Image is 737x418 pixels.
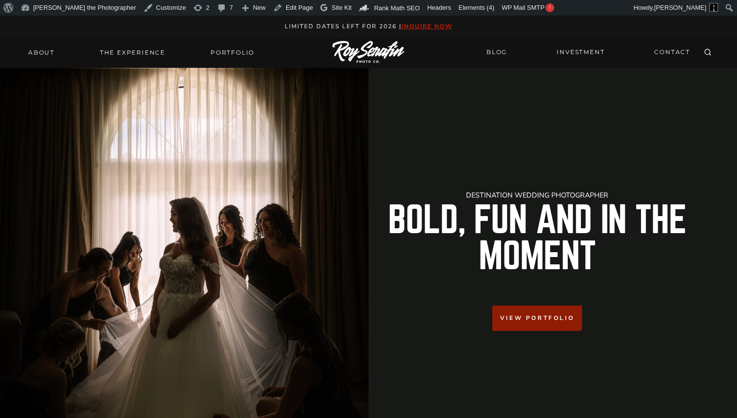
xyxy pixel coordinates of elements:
p: Limited Dates LEft for 2026 | [11,21,727,32]
span: [PERSON_NAME] [654,4,706,11]
span: Rank Math SEO [374,4,420,12]
a: BLOG [481,44,513,61]
span: Site Kit [331,4,351,11]
a: THE EXPERIENCE [94,46,171,60]
span: View Portfolio [500,314,574,323]
button: View Search Form [701,46,715,60]
nav: Secondary Navigation [481,44,696,61]
nav: Primary Navigation [22,46,260,60]
h1: Destination Wedding Photographer [376,192,698,199]
h2: Bold, Fun And in the Moment [376,202,698,275]
span: ! [545,3,554,12]
a: CONTACT [648,44,696,61]
img: Logo of Roy Serafin Photo Co., featuring stylized text in white on a light background, representi... [332,41,405,64]
a: Portfolio [205,46,260,60]
a: About [22,46,60,60]
a: inquire now [402,22,452,30]
a: View Portfolio [492,306,582,331]
a: INVESTMENT [551,44,610,61]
